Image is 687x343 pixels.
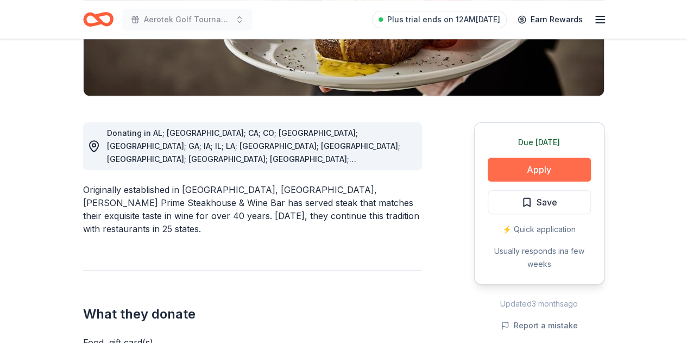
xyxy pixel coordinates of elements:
[144,13,231,26] span: Aerotek Golf Tournament
[372,11,507,28] a: Plus trial ends on 12AM[DATE]
[488,245,591,271] div: Usually responds in a few weeks
[488,223,591,236] div: ⚡️ Quick application
[83,183,422,235] div: Originally established in [GEOGRAPHIC_DATA], [GEOGRAPHIC_DATA], [PERSON_NAME] Prime Steakhouse & ...
[83,7,114,32] a: Home
[387,13,500,26] span: Plus trial ends on 12AM[DATE]
[107,128,400,203] span: Donating in AL; [GEOGRAPHIC_DATA]; CA; CO; [GEOGRAPHIC_DATA]; [GEOGRAPHIC_DATA]; GA; IA; IL; LA; ...
[488,136,591,149] div: Due [DATE]
[488,158,591,182] button: Apply
[501,319,578,332] button: Report a mistake
[537,195,557,209] span: Save
[83,305,422,323] h2: What they donate
[488,190,591,214] button: Save
[122,9,253,30] button: Aerotek Golf Tournament
[474,297,604,310] div: Updated 3 months ago
[511,10,589,29] a: Earn Rewards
